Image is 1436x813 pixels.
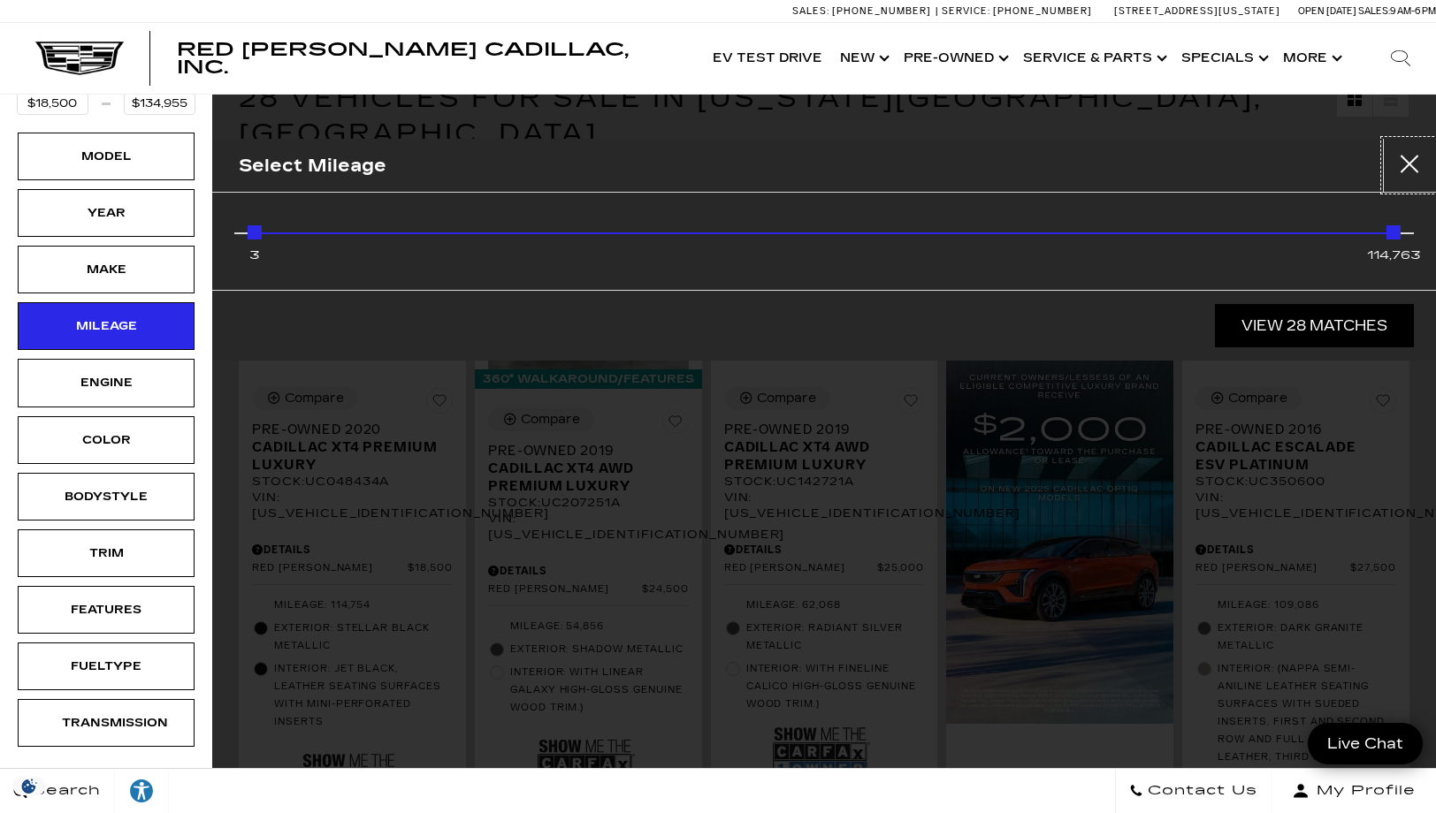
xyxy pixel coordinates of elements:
a: Specials [1172,23,1274,94]
div: Mileage [248,219,1401,263]
a: Explore your accessibility options [115,769,169,813]
div: MileageMileage [18,302,195,350]
div: Minimum Mileage [248,225,262,239]
div: Mileage [62,316,150,336]
section: Click to Open Cookie Consent Modal [9,777,50,795]
div: TrimTrim [18,529,195,577]
h2: Select Mileage [239,151,386,180]
div: Year [62,203,150,223]
div: ModelModel [18,133,195,180]
span: Contact Us [1143,779,1257,803]
a: EV Test Drive [704,23,831,94]
span: 3 [249,243,260,268]
button: Open user profile menu [1272,769,1436,813]
div: TransmissionTransmission [18,699,195,747]
span: [PHONE_NUMBER] [832,5,931,17]
span: Open [DATE] [1298,5,1356,17]
div: Engine [62,373,150,392]
a: Red [PERSON_NAME] Cadillac, Inc. [177,41,686,76]
span: Live Chat [1318,733,1412,754]
span: Search [27,779,101,803]
a: View 28 Matches [1215,304,1414,347]
span: 9 AM-6 PM [1390,5,1436,17]
a: [STREET_ADDRESS][US_STATE] [1114,5,1280,17]
div: Make [62,260,150,279]
span: Red [PERSON_NAME] Cadillac, Inc. [177,39,629,78]
div: Bodystyle [62,487,150,506]
div: MakeMake [18,246,195,293]
div: Trim [62,543,150,563]
input: Minimum [17,92,88,115]
a: Sales: [PHONE_NUMBER] [792,6,936,16]
button: More [1274,23,1348,94]
div: Features [62,600,150,619]
div: Fueltype [62,657,150,676]
a: Pre-Owned [895,23,1014,94]
span: [PHONE_NUMBER] [993,5,1092,17]
span: 114,763 [1367,243,1421,268]
div: ColorColor [18,416,195,464]
a: Service: [PHONE_NUMBER] [936,6,1096,16]
div: FeaturesFeatures [18,586,195,634]
div: BodystyleBodystyle [18,473,195,520]
input: Maximum [124,92,195,115]
div: YearYear [18,189,195,237]
a: Live Chat [1308,723,1423,764]
div: Transmission [62,713,150,733]
a: Contact Us [1115,769,1272,813]
div: Explore your accessibility options [115,778,168,804]
span: Sales: [1358,5,1390,17]
button: Close [1383,139,1436,192]
span: Service: [942,5,990,17]
div: FueltypeFueltype [18,642,195,690]
a: Service & Parts [1014,23,1172,94]
div: Color [62,430,150,450]
img: Cadillac Dark Logo with Cadillac White Text [35,42,124,75]
a: New [831,23,895,94]
div: Maximum Mileage [1386,225,1401,239]
span: Sales: [792,5,829,17]
div: Model [62,147,150,166]
div: EngineEngine [18,359,195,406]
img: Opt-Out Icon [9,777,50,795]
div: Search [1365,23,1436,94]
span: My Profile [1310,779,1416,803]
